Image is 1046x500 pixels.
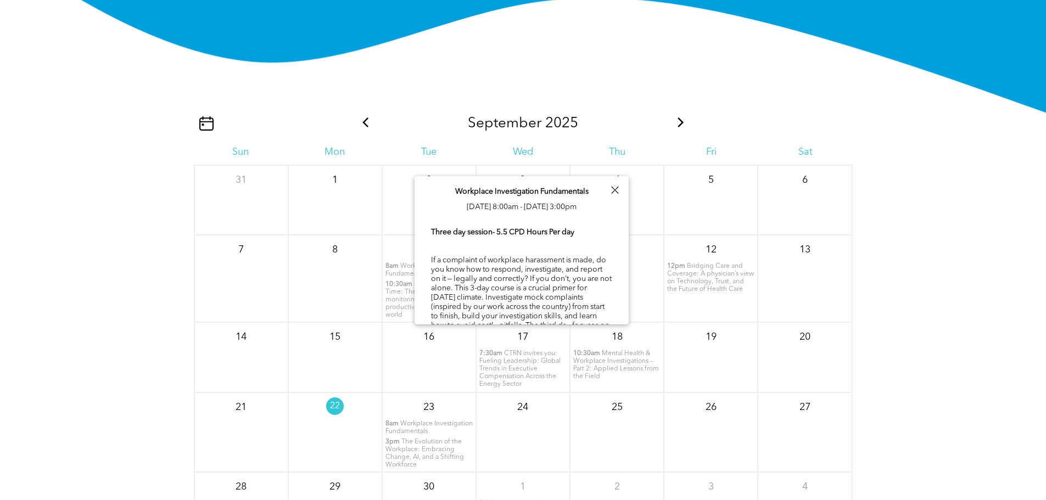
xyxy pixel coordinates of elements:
[513,397,533,417] p: 24
[431,227,612,359] div: If a complaint of workplace harassment is made, do you know how to respond, investigate, and repo...
[231,397,251,417] p: 21
[385,420,473,435] span: Workplace Investigation Fundamentals
[667,263,754,293] span: Bridging Care and Coverage: A physician’s view on Technology, Trust, and the Future of Health Care
[795,477,815,497] p: 4
[419,327,439,347] p: 16
[385,439,464,468] span: The Evolution of the Workplace: Embracing Change, AI, and a Shifting Workforce
[667,262,685,270] span: 12pm
[607,170,627,190] p: 4
[325,477,345,497] p: 29
[385,263,473,277] span: Workplace Investigation Fundamentals
[795,240,815,260] p: 13
[545,116,578,131] span: 2025
[325,240,345,260] p: 8
[701,397,721,417] p: 26
[795,170,815,190] p: 6
[607,477,627,497] p: 2
[795,397,815,417] p: 27
[231,170,251,190] p: 31
[419,170,439,190] p: 2
[194,146,288,158] div: Sun
[607,327,627,347] p: 18
[701,327,721,347] p: 19
[701,477,721,497] p: 3
[419,397,439,417] p: 23
[231,477,251,497] p: 28
[288,146,382,158] div: Mon
[570,146,664,158] div: Thu
[513,170,533,190] p: 3
[513,477,533,497] p: 1
[385,262,399,270] span: 8am
[479,350,561,387] span: CTRN invites you: Fueling Leadership: Global Trends in Executive Compensation Across the Energy S...
[419,477,439,497] p: 30
[468,116,541,131] span: September
[467,203,577,211] span: [DATE] 8:00am - [DATE] 3:00pm
[385,438,400,446] span: 3pm
[513,327,533,347] p: 17
[455,188,589,195] span: Workplace Investigation Fundamentals
[231,327,251,347] p: 14
[385,420,399,428] span: 8am
[231,240,251,260] p: 7
[476,146,570,158] div: Wed
[573,350,659,380] span: Mental Health & Workplace Investigations – Part 2: Applied Lessons from the Field
[664,146,758,158] div: Fri
[431,228,574,236] b: Three day session- 5.5 CPD Hours Per day
[479,350,502,357] span: 7:30am
[795,327,815,347] p: 20
[382,146,476,158] div: Tue
[385,281,467,318] span: It’s a Matter of Time: The latest on monitoring, time theft, and productivity in a digital world
[325,327,345,347] p: 15
[326,397,344,415] p: 22
[607,397,627,417] p: 25
[573,350,600,357] span: 10:30am
[701,170,721,190] p: 5
[325,170,345,190] p: 1
[385,280,412,288] span: 10:30am
[758,146,852,158] div: Sat
[701,240,721,260] p: 12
